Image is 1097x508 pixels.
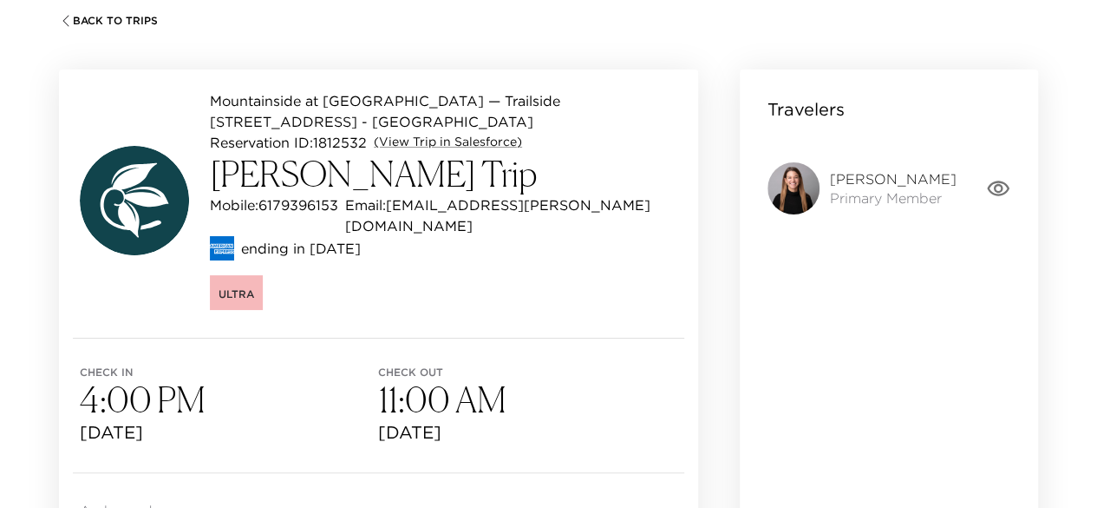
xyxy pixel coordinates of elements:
img: credit card type [210,236,234,261]
img: 9k= [767,162,819,214]
h3: [PERSON_NAME] Trip [210,153,677,195]
span: Check in [80,366,378,379]
p: ending in [DATE] [241,238,361,259]
p: Travelers [767,97,845,122]
span: [DATE] [80,420,378,445]
h3: 11:00 AM [378,379,676,420]
p: Reservation ID: 1812532 [210,132,367,153]
h3: 4:00 PM [80,379,378,420]
span: Back To Trips [73,15,158,27]
span: [PERSON_NAME] [830,169,957,188]
span: Ultra [219,287,254,300]
span: Check out [378,366,676,379]
img: avatar.4afec266560d411620d96f9f038fe73f.svg [80,146,189,255]
span: Primary Member [830,188,957,208]
a: (View Trip in Salesforce) [374,134,522,151]
button: Back To Trips [59,14,158,28]
p: Mobile: 6179396153 [210,195,338,236]
span: [DATE] [378,420,676,445]
p: Email: [EMAIL_ADDRESS][PERSON_NAME][DOMAIN_NAME] [345,195,677,236]
p: Mountainside at [GEOGRAPHIC_DATA] — Trailside [STREET_ADDRESS] - [GEOGRAPHIC_DATA] [210,90,677,132]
